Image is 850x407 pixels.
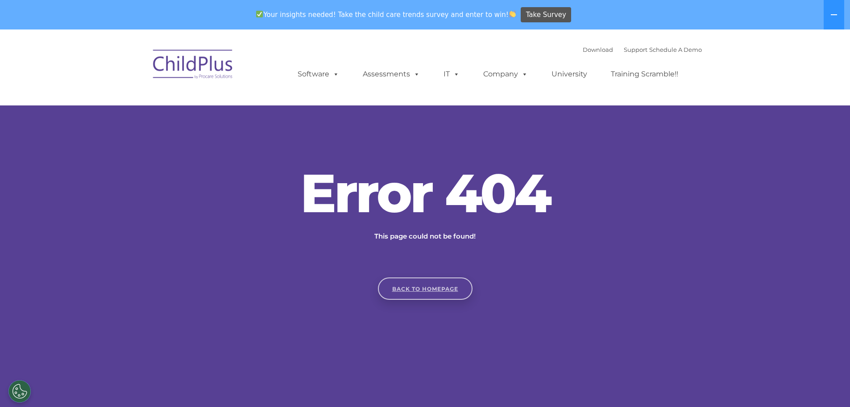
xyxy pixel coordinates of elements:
[509,11,516,17] img: 👏
[624,46,647,53] a: Support
[526,7,566,23] span: Take Survey
[583,46,613,53] a: Download
[8,380,31,403] button: Cookies Settings
[521,7,571,23] a: Take Survey
[435,65,469,83] a: IT
[543,65,596,83] a: University
[289,65,348,83] a: Software
[149,43,238,88] img: ChildPlus by Procare Solutions
[256,11,263,17] img: ✅
[378,277,473,300] a: Back to homepage
[354,65,429,83] a: Assessments
[649,46,702,53] a: Schedule A Demo
[602,65,687,83] a: Training Scramble!!
[474,65,537,83] a: Company
[291,166,559,220] h2: Error 404
[583,46,702,53] font: |
[253,6,520,23] span: Your insights needed! Take the child care trends survey and enter to win!
[332,231,519,242] p: This page could not be found!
